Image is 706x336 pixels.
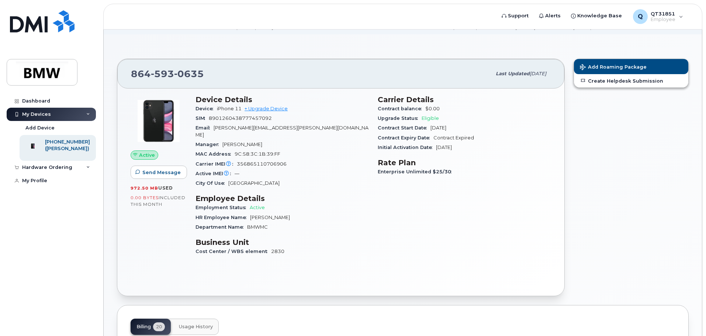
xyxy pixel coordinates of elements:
[195,249,271,254] span: Cost Center / WBS element
[195,194,369,203] h3: Employee Details
[378,145,436,150] span: Initial Activation Date
[378,125,430,131] span: Contract Start Date
[131,186,158,191] span: 972.50 MB
[577,12,622,20] span: Knowledge Base
[217,106,242,111] span: iPhone 11
[228,180,280,186] span: [GEOGRAPHIC_DATA]
[195,215,250,220] span: HR Employee Name
[235,151,280,157] span: 9C:58:3C:1B:39:FF
[195,125,368,137] span: [PERSON_NAME][EMAIL_ADDRESS][PERSON_NAME][DOMAIN_NAME]
[142,169,181,176] span: Send Message
[378,135,433,141] span: Contract Expiry Date
[131,166,187,179] button: Send Message
[378,95,551,104] h3: Carrier Details
[131,68,204,79] span: 864
[250,215,290,220] span: [PERSON_NAME]
[195,106,217,111] span: Device
[139,152,155,159] span: Active
[250,205,265,210] span: Active
[638,12,643,21] span: Q
[195,161,237,167] span: Carrier IMEI
[195,95,369,104] h3: Device Details
[425,106,440,111] span: $0.00
[496,8,534,23] a: Support
[574,59,688,74] button: Add Roaming Package
[195,205,250,210] span: Employment Status
[222,142,262,147] span: [PERSON_NAME]
[209,115,272,121] span: 8901260438777457092
[566,8,627,23] a: Knowledge Base
[271,249,284,254] span: 2830
[158,185,173,191] span: used
[651,11,675,17] span: QT31851
[496,71,530,76] span: Last updated
[237,161,287,167] span: 356865110706906
[430,125,446,131] span: [DATE]
[195,151,235,157] span: MAC Address
[674,304,700,330] iframe: Messenger Launcher
[378,115,422,121] span: Upgrade Status
[530,71,546,76] span: [DATE]
[151,68,174,79] span: 593
[195,224,247,230] span: Department Name
[651,17,675,22] span: Employee
[422,115,439,121] span: Eligible
[195,180,228,186] span: City Of Use
[235,171,239,176] span: —
[195,142,222,147] span: Manager
[378,158,551,167] h3: Rate Plan
[195,171,235,176] span: Active IMEI
[179,324,213,330] span: Usage History
[508,12,529,20] span: Support
[245,106,288,111] a: + Upgrade Device
[195,125,214,131] span: Email
[131,195,186,207] span: included this month
[195,238,369,247] h3: Business Unit
[247,224,268,230] span: BMWMC
[378,106,425,111] span: Contract balance
[436,145,452,150] span: [DATE]
[628,9,688,24] div: QT31851
[580,64,647,71] span: Add Roaming Package
[136,99,181,143] img: iPhone_11.jpg
[545,12,561,20] span: Alerts
[574,74,688,87] a: Create Helpdesk Submission
[534,8,566,23] a: Alerts
[195,115,209,121] span: SIM
[174,68,204,79] span: 0635
[433,135,474,141] span: Contract Expired
[131,195,159,200] span: 0.00 Bytes
[378,169,455,174] span: Enterprise Unlimited $25/30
